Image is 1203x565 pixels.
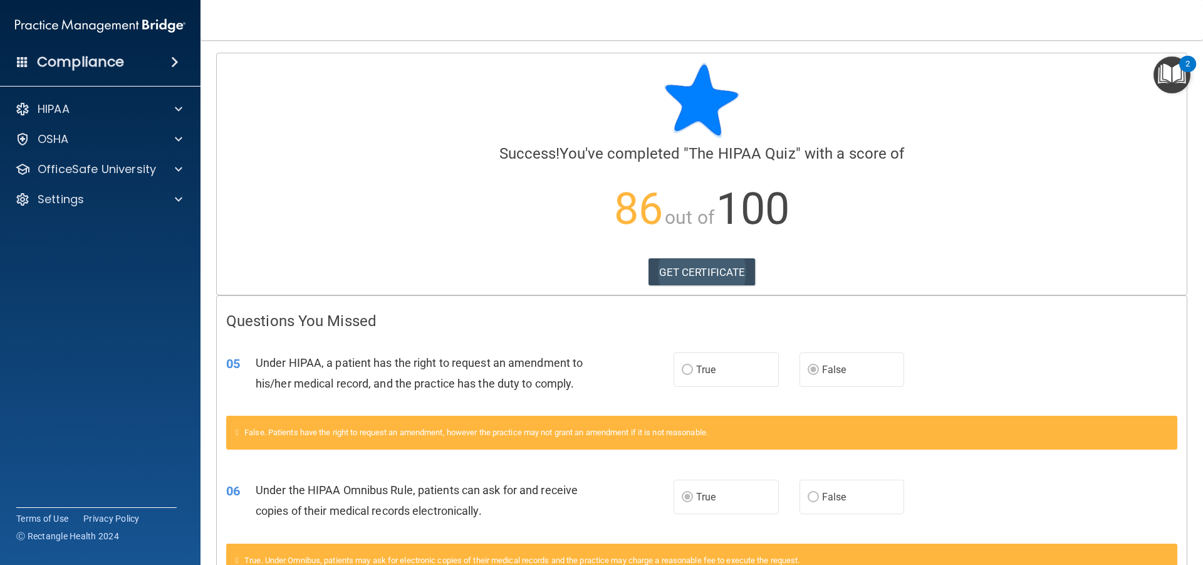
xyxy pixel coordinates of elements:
[226,145,1177,162] h4: You've completed " " with a score of
[15,13,185,38] img: PMB logo
[38,102,70,117] p: HIPAA
[38,192,84,207] p: Settings
[256,356,583,390] span: Under HIPAA, a patient has the right to request an amendment to his/her medical record, and the p...
[38,162,156,177] p: OfficeSafe University
[614,183,663,235] span: 86
[15,132,182,147] a: OSHA
[808,366,819,375] input: False
[226,356,240,371] span: 05
[38,132,69,147] p: OSHA
[716,183,789,235] span: 100
[226,313,1177,329] h4: Questions You Missed
[244,556,799,565] span: True. Under Omnibus, patients may ask for electronic copies of their medical records and the prac...
[696,491,716,503] span: True
[16,512,68,525] a: Terms of Use
[83,512,140,525] a: Privacy Policy
[256,483,578,517] span: Under the HIPAA Omnibus Rule, patients can ask for and receive copies of their medical records el...
[226,483,240,499] span: 06
[648,258,756,286] a: GET CERTIFICATE
[37,53,124,71] h4: Compliance
[682,366,693,375] input: True
[689,145,795,162] span: The HIPAA Quiz
[822,491,846,503] span: False
[682,493,693,502] input: True
[822,364,846,376] span: False
[1185,64,1190,80] div: 2
[244,428,708,437] span: False. Patients have the right to request an amendment, however the practice may not grant an ame...
[696,364,716,376] span: True
[15,102,182,117] a: HIPAA
[1154,56,1190,93] button: Open Resource Center, 2 new notifications
[665,206,714,228] span: out of
[16,530,119,542] span: Ⓒ Rectangle Health 2024
[808,493,819,502] input: False
[15,192,182,207] a: Settings
[664,63,739,138] img: blue-star-rounded.9d042014.png
[15,162,182,177] a: OfficeSafe University
[499,145,560,162] span: Success!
